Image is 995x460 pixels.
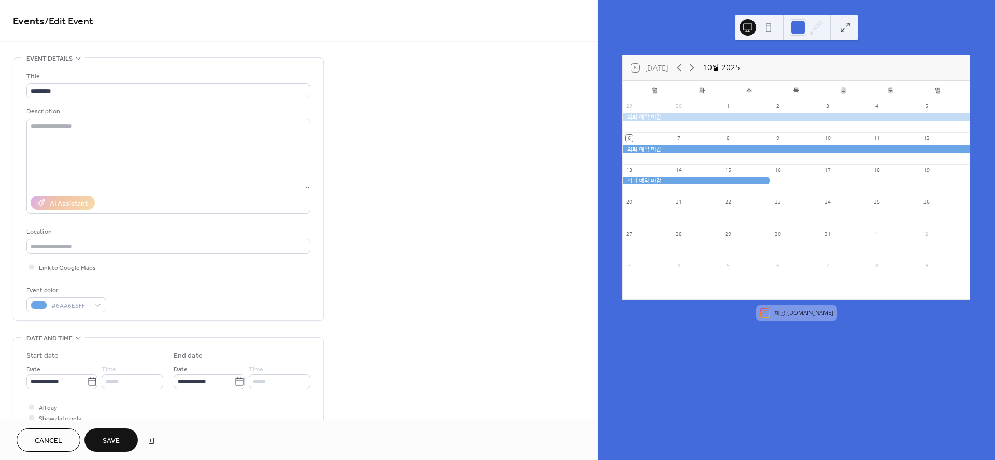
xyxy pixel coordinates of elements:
span: Cancel [35,436,62,447]
div: 10월 2025 [703,62,740,74]
div: 16 [774,167,781,174]
div: Description [26,106,308,117]
a: Events [13,11,45,32]
span: Save [103,436,120,447]
div: 13 [626,167,633,174]
div: 30 [675,103,683,110]
div: 4 [873,103,880,110]
div: Start date [26,351,59,362]
div: Event color [26,285,104,296]
div: 11 [873,135,880,142]
div: 화 [678,81,726,100]
div: 23 [774,199,781,206]
div: Title [26,71,308,82]
div: 9 [774,135,781,142]
div: 30 [774,231,781,238]
div: 8 [873,263,880,270]
button: Cancel [17,428,80,452]
span: Link to Google Maps [39,263,96,274]
div: 19 [923,167,930,174]
div: 10 [824,135,831,142]
div: 26 [923,199,930,206]
div: 14 [675,167,683,174]
span: / Edit Event [45,11,93,32]
div: 17 [824,167,831,174]
div: 12 [923,135,930,142]
div: 9 [923,263,930,270]
div: 25 [873,199,880,206]
span: Show date only [39,413,81,424]
div: 29 [725,231,732,238]
span: Time [102,364,116,375]
div: 20 [626,199,633,206]
span: All day [39,403,57,413]
div: 7 [675,135,683,142]
div: 1 [725,103,732,110]
div: 5 [725,263,732,270]
div: 28 [675,231,683,238]
div: 토 [867,81,914,100]
span: Event details [26,53,73,64]
div: 2 [923,231,930,238]
div: 1 [873,231,880,238]
div: 4 [675,263,683,270]
div: 18 [873,167,880,174]
div: 3 [626,263,633,270]
span: Date [26,364,40,375]
div: 일 [914,81,961,100]
div: 의뢰 예약 마감 [623,145,970,153]
div: 6 [626,135,633,142]
div: 수 [726,81,773,100]
button: Save [84,428,138,452]
div: 제공 [774,308,833,317]
div: 22 [725,199,732,206]
div: 3 [824,103,831,110]
div: 27 [626,231,633,238]
a: [DOMAIN_NAME] [787,308,833,316]
div: 7 [824,263,831,270]
div: 21 [675,199,683,206]
div: 5 [923,103,930,110]
div: 금 [820,81,867,100]
div: 8 [725,135,732,142]
div: 목 [773,81,820,100]
span: Date [174,364,188,375]
span: #6AA6E5FF [51,300,90,311]
div: 24 [824,199,831,206]
span: Date and time [26,333,73,344]
div: 31 [824,231,831,238]
div: 월 [631,81,678,100]
div: End date [174,351,203,362]
span: Time [249,364,263,375]
div: 의뢰 예약 마감 [623,113,970,121]
div: 6 [774,263,781,270]
div: 의뢰 예약 마감 [623,177,772,184]
div: Location [26,226,308,237]
div: 15 [725,167,732,174]
div: 2 [774,103,781,110]
div: 29 [626,103,633,110]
